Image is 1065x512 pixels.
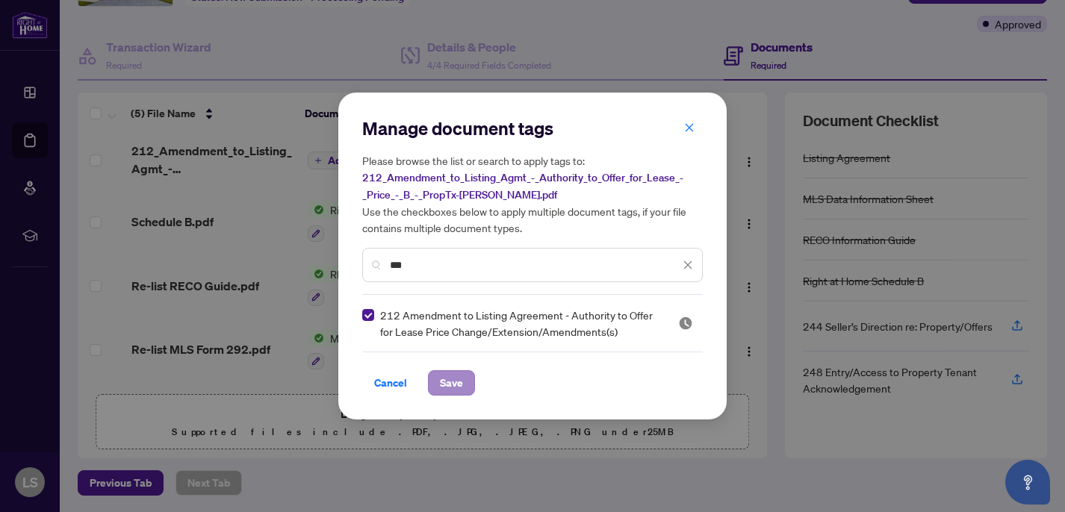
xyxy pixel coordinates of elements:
img: status [678,316,693,331]
h2: Manage document tags [362,116,703,140]
span: Save [440,371,463,395]
button: Cancel [362,370,419,396]
span: 212 Amendment to Listing Agreement - Authority to Offer for Lease Price Change/Extension/Amendmen... [380,307,660,340]
h5: Please browse the list or search to apply tags to: Use the checkboxes below to apply multiple doc... [362,152,703,236]
span: 212_Amendment_to_Listing_Agmt_-_Authority_to_Offer_for_Lease_-_Price_-_B_-_PropTx-[PERSON_NAME].pdf [362,171,683,202]
button: Save [428,370,475,396]
span: Pending Review [678,316,693,331]
span: close [684,122,695,133]
span: Cancel [374,371,407,395]
button: Open asap [1005,460,1050,505]
span: close [683,260,693,270]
